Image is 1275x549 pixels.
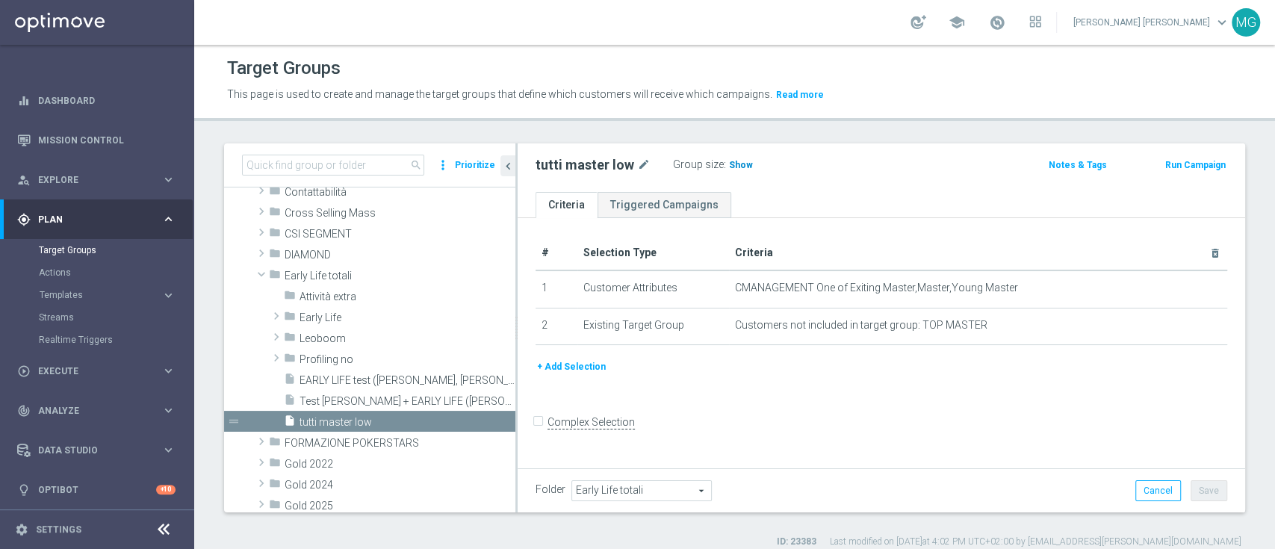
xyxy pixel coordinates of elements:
[161,212,176,226] i: keyboard_arrow_right
[269,498,281,515] i: folder
[38,215,161,224] span: Plan
[16,484,176,496] button: lightbulb Optibot +10
[1232,8,1260,37] div: MG
[161,403,176,418] i: keyboard_arrow_right
[724,158,726,171] label: :
[453,155,497,176] button: Prioritize
[501,159,515,173] i: chevron_left
[156,485,176,494] div: +10
[161,173,176,187] i: keyboard_arrow_right
[17,365,31,378] i: play_circle_outline
[16,95,176,107] button: equalizer Dashboard
[17,213,161,226] div: Plan
[161,443,176,457] i: keyboard_arrow_right
[435,155,450,176] i: more_vert
[39,311,155,323] a: Streams
[285,207,515,220] span: Cross Selling Mass
[285,437,515,450] span: FORMAZIONE POKERSTARS
[536,359,607,375] button: + Add Selection
[39,239,193,261] div: Target Groups
[285,479,515,491] span: Gold 2024
[300,416,515,429] span: tutti master low
[536,192,598,218] a: Criteria
[269,477,281,494] i: folder
[38,81,176,120] a: Dashboard
[39,261,193,284] div: Actions
[735,246,773,258] span: Criteria
[269,456,281,474] i: folder
[39,284,193,306] div: Templates
[39,289,176,301] button: Templates keyboard_arrow_right
[39,244,155,256] a: Target Groups
[38,120,176,160] a: Mission Control
[17,213,31,226] i: gps_fixed
[17,404,161,418] div: Analyze
[673,158,724,171] label: Group size
[536,483,565,496] label: Folder
[285,458,515,471] span: Gold 2022
[285,270,515,282] span: Early Life totali
[1191,480,1227,501] button: Save
[285,228,515,241] span: CSI SEGMENT
[547,415,635,429] label: Complex Selection
[300,332,515,345] span: Leoboom
[410,159,422,171] span: search
[38,446,161,455] span: Data Studio
[284,373,296,390] i: insert_drive_file
[38,176,161,184] span: Explore
[830,536,1241,548] label: Last modified on [DATE] at 4:02 PM UTC+02:00 by [EMAIL_ADDRESS][PERSON_NAME][DOMAIN_NAME]
[598,192,731,218] a: Triggered Campaigns
[1164,157,1227,173] button: Run Campaign
[17,120,176,160] div: Mission Control
[284,331,296,348] i: folder
[300,395,515,408] span: Test Nucci &#x2B; EARLY LIFE (Sara, Matteo, Maria Grazia)
[577,308,730,345] td: Existing Target Group
[269,205,281,223] i: folder
[500,155,515,176] button: chevron_left
[17,365,161,378] div: Execute
[536,308,577,345] td: 2
[1135,480,1181,501] button: Cancel
[284,394,296,411] i: insert_drive_file
[269,247,281,264] i: folder
[16,405,176,417] div: track_changes Analyze keyboard_arrow_right
[735,282,1018,294] span: CMANAGEMENT One of Exiting Master,Master,Young Master
[39,306,193,329] div: Streams
[300,353,515,366] span: Profiling no
[36,525,81,534] a: Settings
[536,270,577,308] td: 1
[15,523,28,536] i: settings
[1047,157,1108,173] button: Notes & Tags
[775,87,825,103] button: Read more
[285,249,515,261] span: DIAMOND
[40,291,161,300] div: Templates
[16,134,176,146] button: Mission Control
[17,81,176,120] div: Dashboard
[17,94,31,108] i: equalizer
[16,444,176,456] button: Data Studio keyboard_arrow_right
[1214,14,1230,31] span: keyboard_arrow_down
[285,500,515,512] span: Gold 2025
[161,364,176,378] i: keyboard_arrow_right
[17,173,161,187] div: Explore
[17,173,31,187] i: person_search
[285,186,515,199] span: Contattabilit&#xE0;
[16,365,176,377] button: play_circle_outline Execute keyboard_arrow_right
[39,334,155,346] a: Realtime Triggers
[38,406,161,415] span: Analyze
[16,174,176,186] div: person_search Explore keyboard_arrow_right
[729,160,753,170] span: Show
[637,156,651,174] i: mode_edit
[161,288,176,303] i: keyboard_arrow_right
[1209,247,1221,259] i: delete_forever
[40,291,146,300] span: Templates
[300,291,515,303] span: Attivit&#xE0; extra
[269,435,281,453] i: folder
[16,214,176,226] button: gps_fixed Plan keyboard_arrow_right
[242,155,424,176] input: Quick find group or folder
